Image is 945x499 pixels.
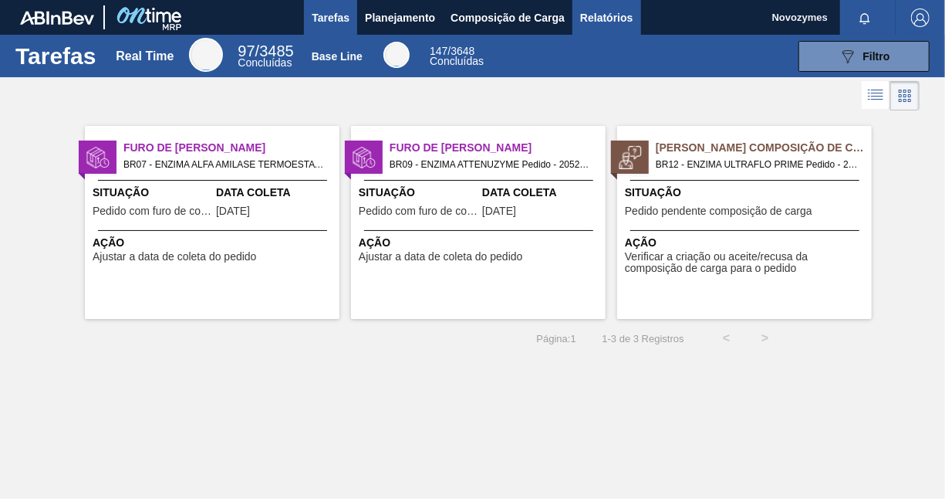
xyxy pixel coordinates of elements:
[359,235,602,251] span: Ação
[365,8,435,27] span: Planejamento
[383,42,410,68] div: Base Line
[238,42,293,59] span: / 3485
[216,205,250,217] span: 10/10/2025
[482,205,516,217] span: 14/10/2025
[451,8,565,27] span: Composição de Carga
[430,46,484,66] div: Base Line
[93,235,336,251] span: Ação
[312,8,349,27] span: Tarefas
[312,50,363,63] div: Base Line
[863,50,890,63] span: Filtro
[625,205,812,217] span: Pedido pendente composição de carga
[189,38,223,72] div: Real Time
[359,185,478,201] span: Situação
[656,140,872,156] span: Pedido Aguardando Composição de Carga
[625,251,868,275] span: Verificar a criação ou aceite/recusa da composição de carga para o pedido
[93,251,257,263] span: Ajustar a data de coleta do pedido
[86,146,110,169] img: status
[890,81,920,110] div: Visão em Cards
[798,41,930,72] button: Filtro
[238,42,255,59] span: 97
[93,185,212,201] span: Situação
[482,185,602,201] span: Data Coleta
[580,8,633,27] span: Relatórios
[862,81,890,110] div: Visão em Lista
[619,146,642,169] img: status
[353,146,376,169] img: status
[746,319,785,358] button: >
[536,333,575,345] span: Página : 1
[93,205,212,217] span: Pedido com furo de coleta
[599,333,684,345] span: 1 - 3 de 3 Registros
[430,45,447,57] span: 147
[238,45,293,68] div: Real Time
[116,49,174,63] div: Real Time
[359,205,478,217] span: Pedido com furo de coleta
[625,185,868,201] span: Situação
[430,45,474,57] span: / 3648
[390,156,593,173] span: BR09 - ENZIMA ATTENUZYME Pedido - 2052244
[911,8,930,27] img: Logout
[390,140,606,156] span: Furo de Coleta
[430,55,484,67] span: Concluídas
[123,156,327,173] span: BR07 - ENZIMA ALFA AMILASE TERMOESTAVEL Pedido - 2045132
[359,251,523,263] span: Ajustar a data de coleta do pedido
[20,11,94,25] img: TNhmsLtSVTkK8tSr43FrP2fwEKptu5GPRR3wAAAABJRU5ErkJggg==
[840,7,889,29] button: Notificações
[238,56,292,69] span: Concluídas
[216,185,336,201] span: Data Coleta
[15,47,96,65] h1: Tarefas
[656,156,859,173] span: BR12 - ENZIMA ULTRAFLO PRIME Pedido - 2055074
[707,319,746,358] button: <
[625,235,868,251] span: Ação
[123,140,339,156] span: Furo de Coleta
